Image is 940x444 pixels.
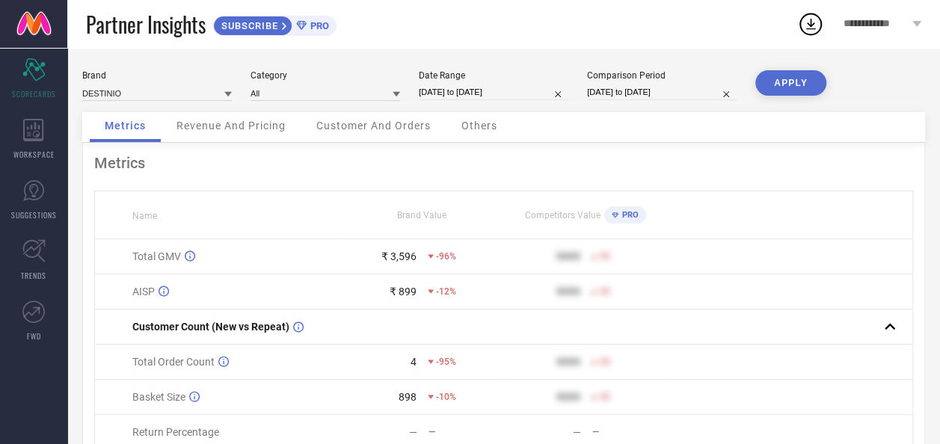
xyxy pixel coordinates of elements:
[316,120,431,132] span: Customer And Orders
[21,270,46,281] span: TRENDS
[436,286,456,297] span: -12%
[390,286,417,297] div: ₹ 899
[105,120,146,132] span: Metrics
[13,149,55,160] span: WORKSPACE
[436,392,456,402] span: -10%
[307,20,329,31] span: PRO
[132,426,219,438] span: Return Percentage
[86,9,206,40] span: Partner Insights
[409,426,417,438] div: —
[797,10,824,37] div: Open download list
[587,70,737,81] div: Comparison Period
[132,211,157,221] span: Name
[132,250,181,262] span: Total GMV
[381,250,417,262] div: ₹ 3,596
[82,70,232,81] div: Brand
[599,286,609,297] span: 50
[428,427,503,437] div: —
[556,250,580,262] div: 9999
[556,391,580,403] div: 9999
[27,330,41,342] span: FWD
[419,70,568,81] div: Date Range
[251,70,400,81] div: Category
[213,12,337,36] a: SUBSCRIBEPRO
[411,356,417,368] div: 4
[556,356,580,368] div: 9999
[132,286,155,297] span: AISP
[397,210,446,221] span: Brand Value
[599,392,609,402] span: 50
[599,251,609,262] span: 50
[436,251,456,262] span: -96%
[94,154,913,172] div: Metrics
[399,391,417,403] div: 898
[436,357,456,367] span: -95%
[214,20,282,31] span: SUBSCRIBE
[618,210,639,220] span: PRO
[419,84,568,100] input: Select date range
[525,210,600,221] span: Competitors Value
[132,321,289,333] span: Customer Count (New vs Repeat)
[556,286,580,297] div: 9999
[755,70,826,96] button: APPLY
[12,88,56,99] span: SCORECARDS
[599,357,609,367] span: 50
[132,356,215,368] span: Total Order Count
[132,391,185,403] span: Basket Size
[176,120,286,132] span: Revenue And Pricing
[461,120,497,132] span: Others
[572,426,580,438] div: —
[592,427,666,437] div: —
[587,84,737,100] input: Select comparison period
[11,209,57,221] span: SUGGESTIONS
